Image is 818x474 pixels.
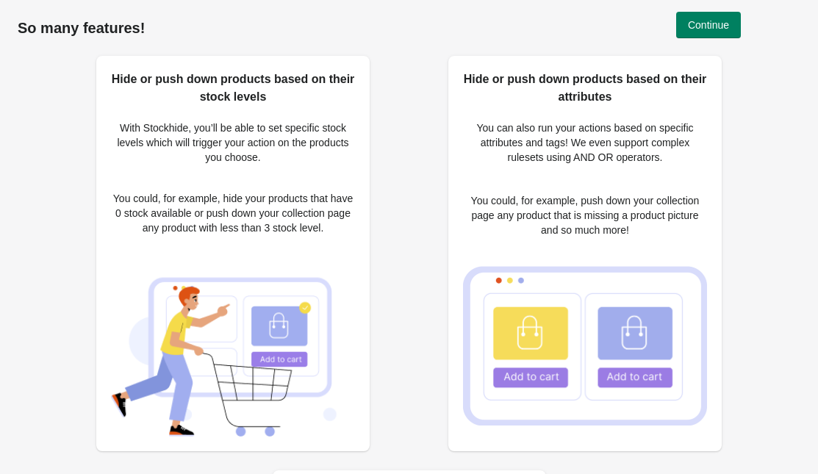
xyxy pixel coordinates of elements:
p: You could, for example, push down your collection page any product that is missing a product pict... [463,193,707,237]
p: With Stockhide, you’ll be able to set specific stock levels which will trigger your action on the... [111,121,355,165]
p: You can also run your actions based on specific attributes and tags! We even support complex rule... [463,121,707,165]
img: Hide or push down products based on their stock levels [111,261,355,437]
button: Continue [676,12,741,38]
h1: So many features! [18,19,800,37]
img: Hide or push down products based on their attributes [463,266,707,425]
span: Continue [688,19,729,31]
p: You could, for example, hide your products that have 0 stock available or push down your collecti... [111,191,355,235]
h2: Hide or push down products based on their attributes [463,71,707,106]
h2: Hide or push down products based on their stock levels [111,71,355,106]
